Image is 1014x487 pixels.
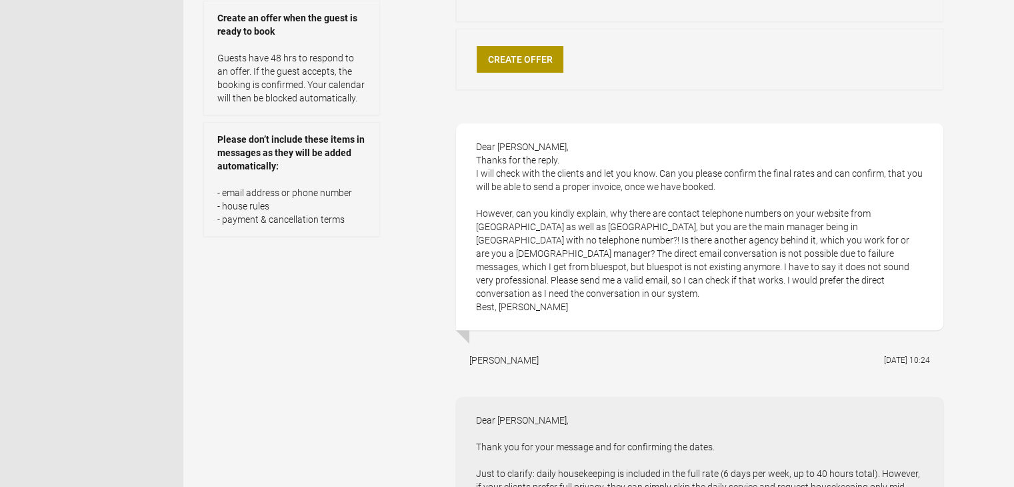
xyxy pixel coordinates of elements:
p: Guests have 48 hrs to respond to an offer. If the guest accepts, the booking is confirmed. Your c... [217,51,366,105]
div: [PERSON_NAME] [469,354,539,367]
strong: Create an offer when the guest is ready to book [217,11,366,38]
flynt-date-display: [DATE] 10:24 [884,356,930,365]
div: Dear [PERSON_NAME], Thanks for the reply. I will check with the clients and let you know. Can you... [456,123,943,330]
strong: Please don’t include these items in messages as they will be added automatically: [217,133,366,173]
p: - email address or phone number - house rules - payment & cancellation terms [217,186,366,226]
a: Create Offer [477,46,563,73]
